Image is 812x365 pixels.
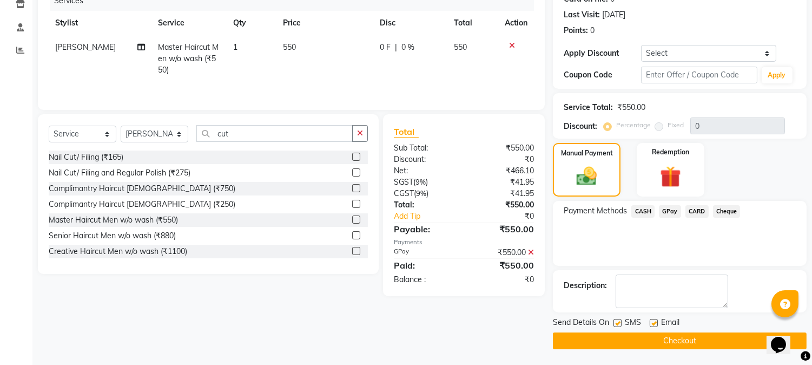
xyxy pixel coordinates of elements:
div: Points: [564,25,588,36]
span: CASH [631,205,655,218]
span: Email [661,317,679,330]
a: Add Tip [386,211,477,222]
th: Price [276,11,373,35]
div: Creative Haircut Men w/o wash (₹1100) [49,246,187,257]
th: Total [448,11,499,35]
span: Payment Methods [564,205,627,217]
label: Fixed [668,120,684,130]
div: ₹550.00 [464,247,543,258]
div: Total: [386,199,464,211]
span: 0 % [401,42,414,53]
label: Redemption [652,147,689,157]
div: Balance : [386,274,464,285]
label: Manual Payment [561,148,613,158]
button: Apply [762,67,793,83]
div: Paid: [386,259,464,272]
div: ₹41.95 [464,188,543,199]
div: ₹550.00 [617,102,645,113]
span: 9% [415,178,426,186]
span: SMS [625,317,641,330]
div: ₹550.00 [464,223,543,236]
span: [PERSON_NAME] [55,42,116,52]
div: ₹466.10 [464,165,543,177]
div: [DATE] [602,9,625,21]
span: 9% [416,189,426,198]
div: Payments [394,238,534,247]
div: Senior Haircut Men w/o wash (₹880) [49,230,176,242]
div: ₹550.00 [464,142,543,154]
span: Send Details On [553,317,609,330]
input: Enter Offer / Coupon Code [641,67,757,83]
th: Action [498,11,534,35]
button: Checkout [553,333,807,349]
span: CGST [394,188,414,198]
div: ₹550.00 [464,259,543,272]
span: CARD [685,205,709,218]
div: ₹41.95 [464,177,543,188]
div: Discount: [564,121,597,132]
span: 550 [454,42,467,52]
th: Stylist [49,11,152,35]
th: Disc [373,11,447,35]
div: Net: [386,165,464,177]
span: | [395,42,397,53]
div: ₹0 [464,274,543,285]
span: 0 F [380,42,391,53]
div: Nail Cut/ Filing (₹165) [49,152,123,163]
span: Cheque [713,205,741,218]
div: Apply Discount [564,48,641,59]
label: Percentage [616,120,651,130]
span: GPay [659,205,681,218]
th: Service [152,11,227,35]
div: Sub Total: [386,142,464,154]
span: 1 [233,42,237,52]
img: _gift.svg [653,164,688,190]
span: Total [394,126,419,138]
div: ₹0 [464,154,543,165]
span: SGST [394,177,413,187]
iframe: chat widget [767,322,801,354]
th: Qty [227,11,276,35]
div: 0 [590,25,595,36]
div: Complimantry Haircut [DEMOGRAPHIC_DATA] (₹250) [49,199,235,210]
div: Nail Cut/ Filing and Regular Polish (₹275) [49,167,190,179]
div: Master Haircut Men w/o wash (₹550) [49,214,178,226]
div: GPay [386,247,464,258]
img: _cash.svg [570,165,603,188]
input: Search or Scan [196,125,353,142]
div: Coupon Code [564,69,641,81]
div: Service Total: [564,102,613,113]
div: ₹550.00 [464,199,543,211]
div: ( ) [386,177,464,188]
div: Payable: [386,223,464,236]
span: 550 [283,42,296,52]
span: Master Haircut Men w/o wash (₹550) [159,42,219,75]
div: ( ) [386,188,464,199]
div: Last Visit: [564,9,600,21]
div: ₹0 [477,211,543,222]
div: Complimantry Haircut [DEMOGRAPHIC_DATA] (₹750) [49,183,235,194]
div: Description: [564,280,607,291]
div: Discount: [386,154,464,165]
